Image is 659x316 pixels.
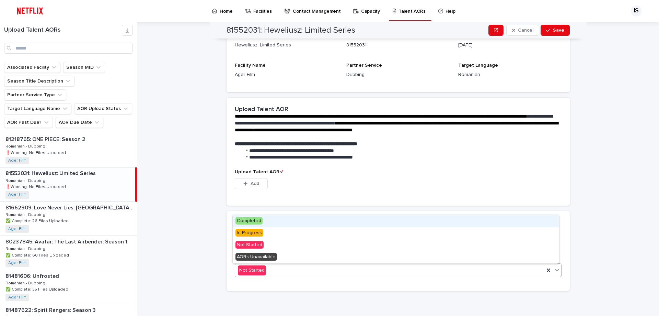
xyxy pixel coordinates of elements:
p: 80237845: Avatar: The Last Airbender: Season 1 [5,237,129,245]
p: 81552031 [346,42,450,49]
p: Ager Film [235,71,338,78]
p: Romanian - Dubbing [5,280,47,286]
p: ✅ Complete: 60 Files Uploaded [5,252,70,258]
button: AOR Upload Status [74,103,132,114]
a: Ager Film [8,295,26,300]
div: Not Started [238,265,266,275]
span: Partner Service [346,63,382,68]
span: AORs Unavailable [235,253,277,261]
p: Romanian [458,71,562,78]
button: AOR Past Due? [4,117,53,128]
p: ✅ Complete: 26 Files Uploaded [5,217,70,224]
a: Ager Film [8,261,26,265]
p: Dubbing [346,71,450,78]
span: Completed [235,217,263,225]
p: 81218765: ONE PIECE: Season 2 [5,135,87,143]
p: ❗️Warning: No Files Uploaded [5,149,67,155]
p: Romanian - Dubbing [5,177,47,183]
input: Search [4,43,133,54]
p: [DATE] [458,42,562,49]
button: AOR Due Date [56,117,103,128]
div: Not Started [233,239,559,251]
p: Romanian - Dubbing [5,211,47,217]
span: In Progress [235,229,263,237]
button: Add [235,178,268,189]
p: Heweliusz: Limited Series [235,42,338,49]
p: 81662909: Love Never Lies: [GEOGRAPHIC_DATA]: Season 2 [5,203,136,211]
p: ❗️Warning: No Files Uploaded [5,183,67,189]
span: Save [553,28,564,33]
span: Facility Name [235,63,266,68]
span: Cancel [518,28,533,33]
div: In Progress [233,227,559,239]
div: Completed [233,215,559,227]
a: Ager Film [8,227,26,231]
button: Partner Service Type [4,89,66,100]
a: Ager Film [8,192,26,197]
span: Not Started [235,241,264,249]
h2: 81552031: Heweliusz: Limited Series [227,25,355,35]
img: ifQbXi3ZQGMSEF7WDB7W [14,4,46,18]
div: AORs Unavailable [233,251,559,263]
p: Romanian - Dubbing [5,143,47,149]
span: Target Language [458,63,498,68]
div: IS [631,6,642,17]
button: Season Title Description [4,76,74,87]
span: Upload Talent AORs [235,170,284,174]
button: Season MID [63,62,105,73]
button: Associated Facility [4,62,60,73]
p: Romanian - Dubbing [5,245,47,251]
button: Cancel [506,25,539,36]
span: Add [251,181,259,186]
p: 81487622: Spirit Rangers: Season 3 [5,306,97,314]
h1: Upload Talent AORs [4,26,122,34]
h2: Upload Talent AOR [235,106,288,113]
a: Ager Film [8,158,26,163]
button: Target Language Name [4,103,71,114]
p: 81552031: Heweliusz: Limited Series [5,169,97,177]
button: Save [541,25,570,36]
p: ✅ Complete: 35 Files Uploaded [5,286,70,292]
p: 81481606: Unfrosted [5,272,60,280]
